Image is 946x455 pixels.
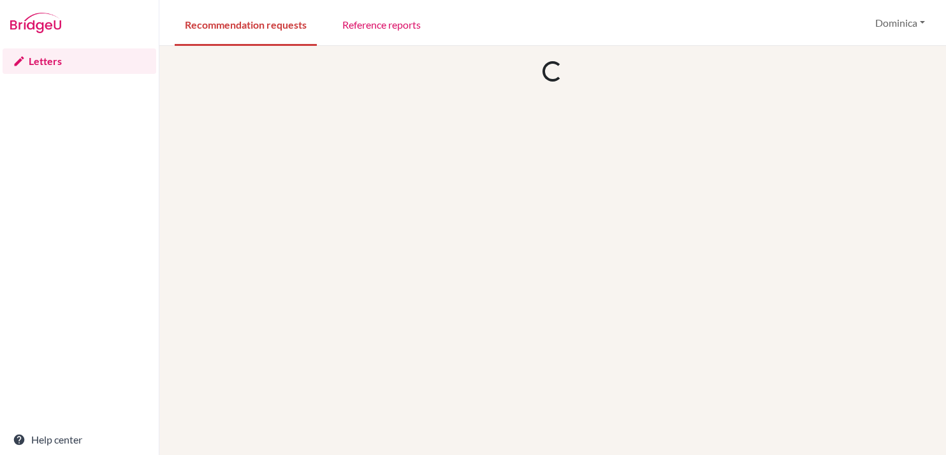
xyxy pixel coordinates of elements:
[538,57,567,85] div: Loading...
[3,48,156,74] a: Letters
[10,13,61,33] img: Bridge-U
[3,427,156,452] a: Help center
[175,2,317,46] a: Recommendation requests
[870,11,931,35] button: Dominica
[332,2,431,46] a: Reference reports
